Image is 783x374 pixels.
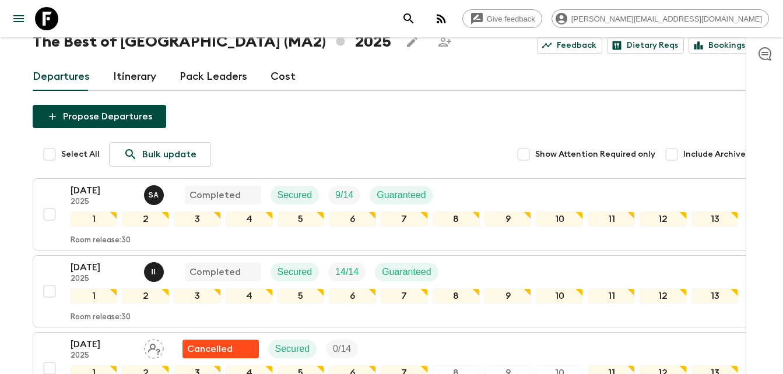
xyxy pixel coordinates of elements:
button: [DATE]2025Samir AchahriCompletedSecuredTrip FillGuaranteed12345678910111213Room release:30 [33,178,751,250]
a: Departures [33,63,90,91]
div: 7 [381,211,428,227]
span: Include Archived [683,149,751,160]
div: 1 [71,288,118,304]
a: Bookings [689,37,751,54]
div: 8 [433,288,480,304]
button: Propose Departures [33,105,166,128]
div: 13 [691,288,739,304]
p: [DATE] [71,337,135,351]
span: Give feedback [480,15,542,23]
p: Secured [278,265,313,279]
p: Completed [189,188,241,202]
div: Trip Fill [328,263,366,281]
p: Room release: 30 [71,236,131,245]
div: Secured [268,340,317,358]
a: Pack Leaders [180,63,247,91]
span: Assign pack leader [144,343,164,352]
a: Give feedback [462,9,542,28]
p: 14 / 14 [335,265,359,279]
div: 3 [174,211,221,227]
a: Dietary Reqs [607,37,684,54]
h1: The Best of [GEOGRAPHIC_DATA] (MA2) 2025 [33,30,391,54]
div: 6 [329,211,376,227]
div: 2 [122,211,169,227]
p: 2025 [71,274,135,284]
div: 13 [691,211,739,227]
div: 12 [640,211,687,227]
div: [PERSON_NAME][EMAIL_ADDRESS][DOMAIN_NAME] [552,9,769,28]
p: 9 / 14 [335,188,353,202]
p: [DATE] [71,184,135,197]
p: [DATE] [71,260,135,274]
div: 2 [122,288,169,304]
div: 5 [278,288,325,304]
span: Share this itinerary [433,30,457,54]
a: Feedback [537,37,602,54]
div: 5 [278,211,325,227]
p: 2025 [71,351,135,361]
div: 8 [433,211,480,227]
span: Show Attention Required only [535,149,655,160]
button: [DATE]2025Ismail IngriouiCompletedSecuredTrip FillGuaranteed12345678910111213Room release:30 [33,255,751,327]
p: Bulk update [142,147,196,161]
p: Guaranteed [377,188,426,202]
div: 4 [226,211,273,227]
div: 9 [484,211,532,227]
p: 2025 [71,197,135,207]
div: 12 [640,288,687,304]
span: [PERSON_NAME][EMAIL_ADDRESS][DOMAIN_NAME] [565,15,768,23]
a: Itinerary [113,63,156,91]
div: Secured [271,263,319,281]
button: search adventures [397,7,420,30]
div: Secured [271,186,319,204]
div: 7 [381,288,428,304]
a: Cost [271,63,296,91]
span: Ismail Ingrioui [144,266,166,275]
span: Samir Achahri [144,189,166,198]
div: 3 [174,288,221,304]
div: Flash Pack cancellation [182,340,259,358]
div: 9 [484,288,532,304]
div: 4 [226,288,273,304]
p: Room release: 30 [71,313,131,322]
p: Guaranteed [382,265,431,279]
p: 0 / 14 [333,342,351,356]
a: Bulk update [109,142,211,167]
div: 6 [329,288,376,304]
div: 11 [588,211,635,227]
p: Secured [275,342,310,356]
div: Trip Fill [326,340,358,358]
div: 10 [536,211,583,227]
div: 11 [588,288,635,304]
p: Completed [189,265,241,279]
button: menu [7,7,30,30]
div: 10 [536,288,583,304]
p: Cancelled [187,342,233,356]
div: Trip Fill [328,186,360,204]
span: Select All [61,149,100,160]
p: Secured [278,188,313,202]
button: Edit this itinerary [401,30,424,54]
div: 1 [71,211,118,227]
